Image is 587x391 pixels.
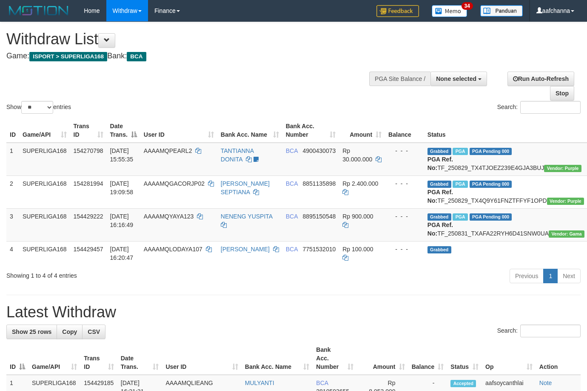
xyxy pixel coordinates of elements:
td: 2 [6,175,19,208]
span: PGA Pending [470,213,512,221]
span: Grabbed [427,213,451,221]
th: Trans ID: activate to sort column ascending [80,342,117,375]
a: Note [539,379,552,386]
th: Date Trans.: activate to sort column ascending [117,342,162,375]
span: Copy 8851135898 to clipboard [302,180,336,187]
div: PGA Site Balance / [369,72,430,86]
a: 1 [543,269,558,283]
a: Stop [550,86,574,101]
a: Next [557,269,581,283]
th: Bank Acc. Number: activate to sort column ascending [313,342,356,375]
b: PGA Ref. No: [427,156,453,171]
a: NENENG YUSPITA [221,213,273,220]
th: Bank Acc. Number: activate to sort column ascending [282,118,339,143]
a: CSV [82,325,105,339]
span: Copy [62,328,77,335]
th: Status: activate to sort column ascending [447,342,482,375]
th: User ID: activate to sort column ascending [162,342,241,375]
th: Amount: activate to sort column ascending [339,118,385,143]
span: Rp 900.000 [342,213,373,220]
th: ID: activate to sort column descending [6,342,28,375]
span: None selected [436,75,476,82]
a: TANTIANNA DONITA [221,147,254,163]
span: [DATE] 16:16:49 [110,213,134,228]
a: [PERSON_NAME] [221,246,270,253]
h1: Latest Withdraw [6,304,581,321]
span: AAAAMQLODAYA107 [144,246,202,253]
th: Trans ID: activate to sort column ascending [70,118,107,143]
span: BCA [286,213,298,220]
span: 34 [462,2,473,10]
span: Copy 7751532010 to clipboard [302,246,336,253]
span: BCA [316,379,328,386]
span: CSV [88,328,100,335]
span: BCA [127,52,146,61]
th: Op: activate to sort column ascending [482,342,536,375]
img: panduan.png [480,5,523,17]
b: PGA Ref. No: [427,221,453,237]
span: Rp 100.000 [342,246,373,253]
img: MOTION_logo.png [6,4,71,17]
a: [PERSON_NAME] SEPTIANA [221,180,270,195]
span: Marked by aafsoycanthlai [453,213,467,221]
a: Previous [510,269,544,283]
th: Amount: activate to sort column ascending [357,342,408,375]
span: Marked by aafmaleo [453,148,467,155]
a: Show 25 rows [6,325,57,339]
td: SUPERLIGA168 [19,143,70,176]
span: Copy 4900430073 to clipboard [302,147,336,154]
a: Run Auto-Refresh [507,72,574,86]
span: Vendor URL: https://trx31.1velocity.biz [549,230,584,238]
span: 154281994 [74,180,103,187]
h4: Game: Bank: [6,52,383,60]
a: Copy [57,325,83,339]
span: Accepted [450,380,476,387]
span: [DATE] 15:55:35 [110,147,134,163]
div: - - - [388,179,421,188]
th: Game/API: activate to sort column ascending [19,118,70,143]
a: MULYANTI [245,379,274,386]
span: ISPORT > SUPERLIGA168 [29,52,107,61]
th: Game/API: activate to sort column ascending [28,342,80,375]
span: Vendor URL: https://trx4.1velocity.biz [547,198,584,205]
span: Rp 2.400.000 [342,180,378,187]
td: SUPERLIGA168 [19,175,70,208]
span: AAAAMQPEARL2 [144,147,192,154]
label: Search: [497,325,581,337]
span: [DATE] 19:09:58 [110,180,134,195]
td: 3 [6,208,19,241]
label: Search: [497,101,581,114]
span: BCA [286,246,298,253]
span: 154429222 [74,213,103,220]
h1: Withdraw List [6,31,383,48]
span: [DATE] 16:20:47 [110,246,134,261]
th: Date Trans.: activate to sort column descending [107,118,140,143]
input: Search: [520,101,581,114]
td: 1 [6,143,19,176]
input: Search: [520,325,581,337]
span: Show 25 rows [12,328,51,335]
span: Grabbed [427,246,451,253]
button: None selected [430,72,487,86]
select: Showentries [21,101,53,114]
span: Grabbed [427,181,451,188]
span: Copy 8895150548 to clipboard [302,213,336,220]
th: Balance: activate to sort column ascending [408,342,447,375]
span: AAAAMQYAYA123 [144,213,194,220]
span: BCA [286,180,298,187]
span: Grabbed [427,148,451,155]
span: 154429457 [74,246,103,253]
th: Bank Acc. Name: activate to sort column ascending [217,118,282,143]
td: SUPERLIGA168 [19,241,70,265]
div: Showing 1 to 4 of 4 entries [6,268,238,280]
b: PGA Ref. No: [427,189,453,204]
img: Button%20Memo.svg [432,5,467,17]
span: PGA Pending [470,148,512,155]
div: - - - [388,212,421,221]
span: Vendor URL: https://trx4.1velocity.biz [544,165,581,172]
span: AAAAMQGACORJP02 [144,180,205,187]
th: Balance [385,118,424,143]
img: Feedback.jpg [376,5,419,17]
div: - - - [388,245,421,253]
span: PGA Pending [470,181,512,188]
